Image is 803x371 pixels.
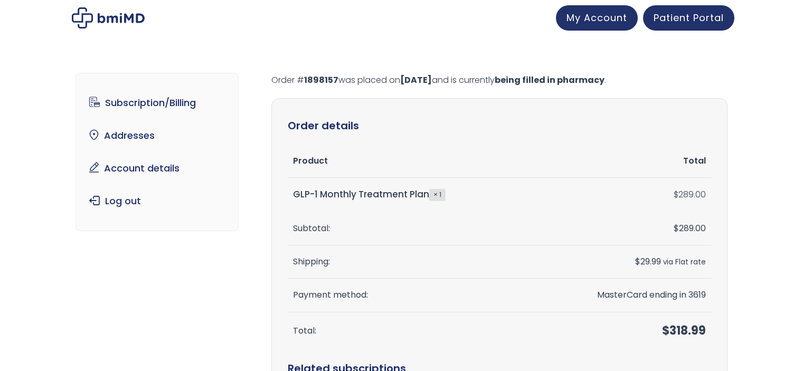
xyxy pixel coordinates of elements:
[566,11,627,24] span: My Account
[532,279,711,312] td: MasterCard ending in 3619
[288,279,532,312] th: Payment method:
[556,5,638,31] a: My Account
[643,5,734,31] a: Patient Portal
[304,74,338,86] mark: 1898157
[635,255,640,268] span: $
[495,74,604,86] mark: being filled in pharmacy
[84,125,230,147] a: Addresses
[84,92,230,114] a: Subscription/Billing
[75,73,239,231] nav: Account pages
[662,322,669,339] span: $
[288,312,532,350] th: Total:
[674,188,706,201] bdi: 289.00
[72,7,145,28] img: My account
[84,157,230,179] a: Account details
[84,190,230,212] a: Log out
[674,188,678,201] span: $
[288,178,532,212] td: GLP-1 Monthly Treatment Plan
[288,145,532,178] th: Product
[271,73,728,88] p: Order # was placed on and is currently .
[288,115,711,137] h2: Order details
[674,222,679,234] span: $
[288,212,532,245] th: Subtotal:
[662,322,706,339] span: 318.99
[532,145,711,178] th: Total
[288,245,532,279] th: Shipping:
[400,74,432,86] mark: [DATE]
[663,257,706,267] small: via Flat rate
[635,255,661,268] span: 29.99
[654,11,724,24] span: Patient Portal
[429,189,446,201] strong: × 1
[674,222,706,234] span: 289.00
